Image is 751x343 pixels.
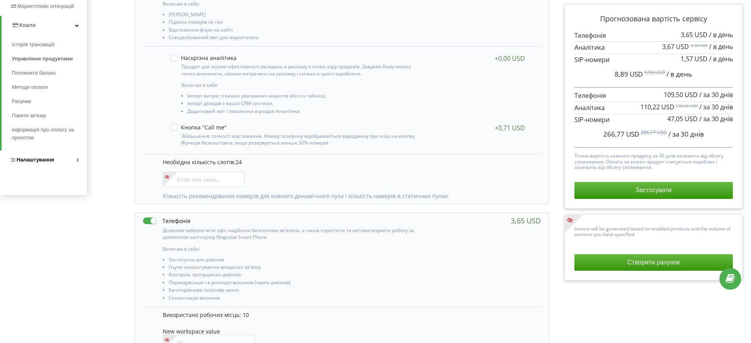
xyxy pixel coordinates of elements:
[169,280,422,287] li: Переадресація та розподіл викликів (черги дзвінків)
[169,272,422,279] li: Контроль пропущених дзвінків
[169,287,422,295] li: Багаторівневе голосове меню
[640,103,674,111] span: 110,22 USD
[19,22,36,28] span: Кошти
[143,217,190,225] label: Телефонія
[681,30,708,39] span: 3,65 USD
[163,246,422,252] p: Включає в себе:
[12,69,56,77] span: Поповнити баланс
[574,224,733,238] p: Invoice will be generated based on enabled products and the volume of services you have specified
[235,158,242,166] span: 24
[171,124,227,131] label: Кнопка "Call me"
[511,217,541,225] div: 3,65 USD
[709,30,733,39] span: / в день
[12,94,87,109] a: Рахунки
[17,157,54,163] span: Налаштування
[574,43,733,52] p: Аналітика
[12,123,87,145] a: Інформація про оплату за проєктом
[641,129,667,136] sup: 286,77 USD
[187,109,419,116] li: Додатковий звіт і показники в розділі Аналітика.
[574,103,733,112] p: Аналітика
[691,43,708,48] sup: 4,34 USD
[12,112,46,120] span: Пакети зв'язку
[181,63,419,77] p: Продукт для оцінки ефективності вкладень в рекламу з точки зору продажів. Завдяки йому можна точн...
[181,82,419,88] p: Включає в себе:
[12,41,55,49] span: Історія транзакцій
[163,227,422,240] p: Дозволяє забезпечити офіс надійним безпечним зв'язком, а також спростити та автоматизувати роботу...
[163,0,422,7] p: Включає в себе:
[574,182,733,199] button: Застосувати
[12,80,87,94] a: Методи оплати
[666,69,692,79] span: / в день
[574,254,733,271] button: Створити рахунок
[574,91,733,100] p: Телефонія
[12,52,87,66] a: Управління продуктами
[667,114,698,123] span: 47,05 USD
[169,295,422,303] li: Сегментація викликів
[644,69,665,76] sup: 9,56 USD
[574,14,733,24] p: Прогнозована вартість сервісу
[12,109,87,123] a: Пакети зв'язку
[574,151,733,170] p: Точна вартість кожного продукту за 30 днів залежить від обсягу споживання. Оплата за кожен продук...
[12,97,31,105] span: Рахунки
[187,93,419,101] li: Імпорт витрат з ваших рекламних акаунтів або csv таблиці,
[662,42,689,51] span: 3,67 USD
[17,3,74,9] span: Маркетплейс інтеграцій
[163,328,220,335] span: New workspace value
[169,27,422,35] li: Відстеження форм на сайті
[163,311,249,319] span: Використано робочих місць: 10
[169,35,422,42] li: Спеціалізований звіт для маркетолога
[181,133,419,146] p: Збільшення точності відстеження. Номер телефону відображається відвідувачу при кліці на кнопку. Ф...
[169,257,422,264] li: Застосунок для дзвінків
[163,192,533,200] p: Кількість рекомендованих номерів для кожного динамічного пула і кількість номерів в статичних пулах.
[699,103,733,111] span: / за 30 днів
[574,31,733,40] p: Телефонія
[676,103,698,109] sup: 130,22 USD
[171,54,237,61] label: Наскрізна аналітика
[2,16,87,35] a: Кошти
[169,19,422,27] li: Підміна номерів по гео
[668,129,704,139] span: / за 30 днів
[12,55,73,63] span: Управління продуктами
[12,83,48,91] span: Методи оплати
[615,69,643,79] span: 8,89 USD
[12,126,83,142] span: Інформація про оплату за проєктом
[495,124,525,132] div: +0,71 USD
[574,55,733,64] p: SIP-номери
[699,90,733,99] span: / за 30 днів
[603,129,639,139] span: 266,77 USD
[681,54,708,63] span: 1,57 USD
[699,114,733,123] span: / за 30 днів
[163,158,533,166] p: Необхідна кількість слотів:
[12,66,87,80] a: Поповнити баланс
[163,172,245,187] input: Enter new value...
[187,101,419,108] li: Імпорт доходів з вашої CRM системи,
[12,37,87,52] a: Історія транзакцій
[709,54,733,63] span: / в день
[574,115,733,124] p: SIP-номери
[495,54,525,62] div: +0,00 USD
[169,12,422,19] li: [PERSON_NAME]
[709,42,733,51] span: / в день
[169,264,422,272] li: Гнучкі налаштування вихідного зв'язку
[664,90,698,99] span: 109,50 USD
